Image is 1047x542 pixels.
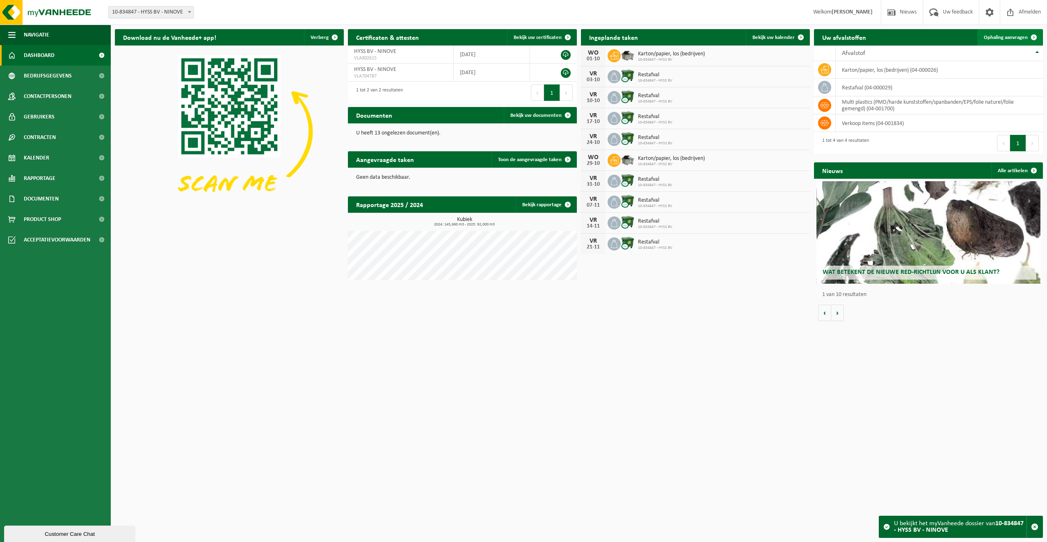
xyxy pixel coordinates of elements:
td: [DATE] [454,46,530,64]
span: Product Shop [24,209,61,230]
span: Acceptatievoorwaarden [24,230,90,250]
div: 17-10 [585,119,601,125]
a: Bekijk uw certificaten [507,29,576,46]
div: 24-10 [585,140,601,146]
h2: Documenten [348,107,400,123]
h2: Certificaten & attesten [348,29,427,45]
span: Karton/papier, los (bedrijven) [638,155,705,162]
div: VR [585,133,601,140]
div: VR [585,91,601,98]
div: U bekijkt het myVanheede dossier van [894,516,1026,537]
span: Wat betekent de nieuwe RED-richtlijn voor u als klant? [823,269,999,276]
div: WO [585,50,601,56]
img: WB-1100-CU [621,215,635,229]
p: 1 van 10 resultaten [822,292,1039,298]
span: 10-834847 - HYSS BV - NINOVE [108,6,194,18]
img: WB-1100-CU [621,111,635,125]
div: VR [585,112,601,119]
div: 1 tot 2 van 2 resultaten [352,84,403,102]
span: 10-834847 - HYSS BV [638,57,705,62]
a: Bekijk rapportage [516,196,576,213]
div: 1 tot 4 van 4 resultaten [818,134,869,152]
span: Restafval [638,239,672,246]
span: Contactpersonen [24,86,71,107]
button: Verberg [304,29,343,46]
h3: Kubiek [352,217,577,227]
a: Bekijk uw documenten [504,107,576,123]
span: 10-834847 - HYSS BV [638,120,672,125]
td: [DATE] [454,64,530,82]
img: WB-5000-GAL-GY-01 [621,48,635,62]
span: 10-834847 - HYSS BV [638,162,705,167]
strong: [PERSON_NAME] [832,9,873,15]
span: VLA704787 [354,73,447,80]
img: WB-1100-CU [621,69,635,83]
span: 10-834847 - HYSS BV [638,78,672,83]
span: 10-834847 - HYSS BV [638,141,672,146]
div: VR [585,175,601,182]
span: HYSS BV - NINOVE [354,66,396,73]
span: Navigatie [24,25,49,45]
span: Bekijk uw certificaten [514,35,562,40]
img: WB-1100-CU [621,236,635,250]
span: Ophaling aanvragen [984,35,1028,40]
span: Rapportage [24,168,55,189]
span: Karton/papier, los (bedrijven) [638,51,705,57]
button: Previous [997,135,1010,151]
span: Restafval [638,72,672,78]
span: Restafval [638,197,672,204]
td: multi plastics (PMD/harde kunststoffen/spanbanden/EPS/folie naturel/folie gemengd) (04-001700) [836,96,1043,114]
td: karton/papier, los (bedrijven) (04-000026) [836,61,1043,79]
span: 10-834847 - HYSS BV [638,225,672,230]
div: 03-10 [585,77,601,83]
a: Toon de aangevraagde taken [491,151,576,168]
span: 10-834847 - HYSS BV - NINOVE [109,7,194,18]
a: Alle artikelen [991,162,1042,179]
div: 31-10 [585,182,601,187]
h2: Aangevraagde taken [348,151,422,167]
span: HYSS BV - NINOVE [354,48,396,55]
a: Wat betekent de nieuwe RED-richtlijn voor u als klant? [816,181,1041,284]
span: Dashboard [24,45,55,66]
td: restafval (04-000029) [836,79,1043,96]
button: 1 [544,84,560,101]
div: 10-10 [585,98,601,104]
button: Next [1026,135,1039,151]
span: Restafval [638,218,672,225]
img: Download de VHEPlus App [115,46,344,217]
span: Bekijk uw kalender [752,35,795,40]
img: WB-1100-CU [621,90,635,104]
div: 07-11 [585,203,601,208]
a: Bekijk uw kalender [746,29,809,46]
span: VLA902615 [354,55,447,61]
span: 10-834847 - HYSS BV [638,246,672,251]
h2: Rapportage 2025 / 2024 [348,196,431,212]
img: WB-5000-GAL-GY-01 [621,153,635,166]
div: 21-11 [585,244,601,250]
img: WB-1100-CU [621,132,635,146]
div: 29-10 [585,161,601,166]
strong: 10-834847 - HYSS BV - NINOVE [894,520,1024,533]
h2: Nieuws [814,162,851,178]
button: Next [560,84,573,101]
span: Verberg [311,35,329,40]
h2: Ingeplande taken [581,29,646,45]
span: Restafval [638,114,672,120]
h2: Download nu de Vanheede+ app! [115,29,224,45]
button: Vorige [818,305,831,321]
h2: Uw afvalstoffen [814,29,874,45]
p: U heeft 13 ongelezen document(en). [356,130,569,136]
span: Contracten [24,127,56,148]
iframe: chat widget [4,524,137,542]
span: Toon de aangevraagde taken [498,157,562,162]
img: WB-1100-CU [621,194,635,208]
span: Gebruikers [24,107,55,127]
div: VR [585,71,601,77]
div: VR [585,217,601,223]
span: 10-834847 - HYSS BV [638,99,672,104]
p: Geen data beschikbaar. [356,175,569,180]
span: Restafval [638,93,672,99]
span: Restafval [638,176,672,183]
img: WB-1100-CU [621,173,635,187]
